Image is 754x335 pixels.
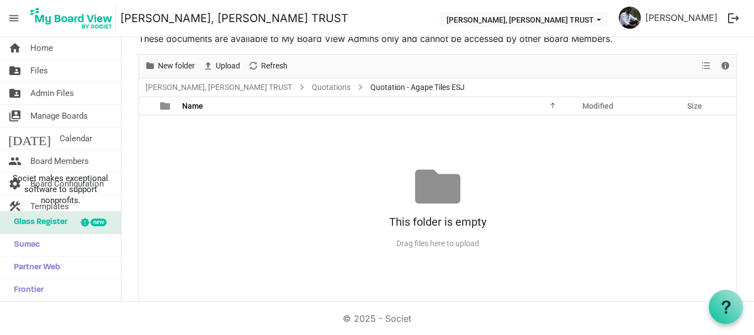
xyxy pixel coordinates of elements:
span: Admin Files [30,82,74,104]
span: folder_shared [8,82,22,104]
div: This folder is empty [139,209,736,235]
span: Name [182,102,203,110]
a: © 2025 - Societ [343,313,411,324]
a: My Board View Logo [27,4,120,32]
span: [DATE] [8,127,51,150]
span: Files [30,60,48,82]
img: hSUB5Hwbk44obJUHC4p8SpJiBkby1CPMa6WHdO4unjbwNk2QqmooFCj6Eu6u6-Q6MUaBHHRodFmU3PnQOABFnA_thumb.png [619,7,641,29]
span: Refresh [260,59,289,73]
div: New folder [141,55,199,78]
span: Size [687,102,702,110]
span: Frontier [8,279,44,301]
div: View [697,55,716,78]
div: new [91,219,107,226]
a: [PERSON_NAME] [641,7,722,29]
img: My Board View Logo [27,4,116,32]
div: Drag files here to upload [139,235,736,253]
div: Upload [199,55,244,78]
span: Upload [215,59,241,73]
button: Upload [201,59,242,73]
span: home [8,37,22,59]
button: Details [718,59,733,73]
span: Glass Register [8,211,67,233]
span: Board Members [30,150,89,172]
div: Details [716,55,735,78]
span: Societ makes exceptional software to support nonprofits. [5,173,116,206]
span: Sumac [8,234,40,256]
a: [PERSON_NAME], [PERSON_NAME] TRUST [144,81,294,94]
span: Calendar [60,127,92,150]
span: menu [3,8,24,29]
span: switch_account [8,105,22,127]
a: Quotations [310,81,353,94]
span: Quotation - Agape Tiles ESJ [368,81,467,94]
span: Manage Boards [30,105,88,127]
p: These documents are available to My Board View Admins only and cannot be accessed by other Board ... [139,32,737,45]
span: Home [30,37,53,59]
a: [PERSON_NAME], [PERSON_NAME] TRUST [120,7,348,29]
button: New folder [143,59,197,73]
button: THERESA BHAVAN, IMMANUEL CHARITABLE TRUST dropdownbutton [439,12,608,27]
button: View dropdownbutton [699,59,713,73]
span: New folder [157,59,196,73]
span: Modified [582,102,613,110]
button: Refresh [246,59,290,73]
span: Partner Web [8,257,60,279]
span: folder_shared [8,60,22,82]
button: logout [722,7,745,30]
span: people [8,150,22,172]
div: Refresh [244,55,291,78]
